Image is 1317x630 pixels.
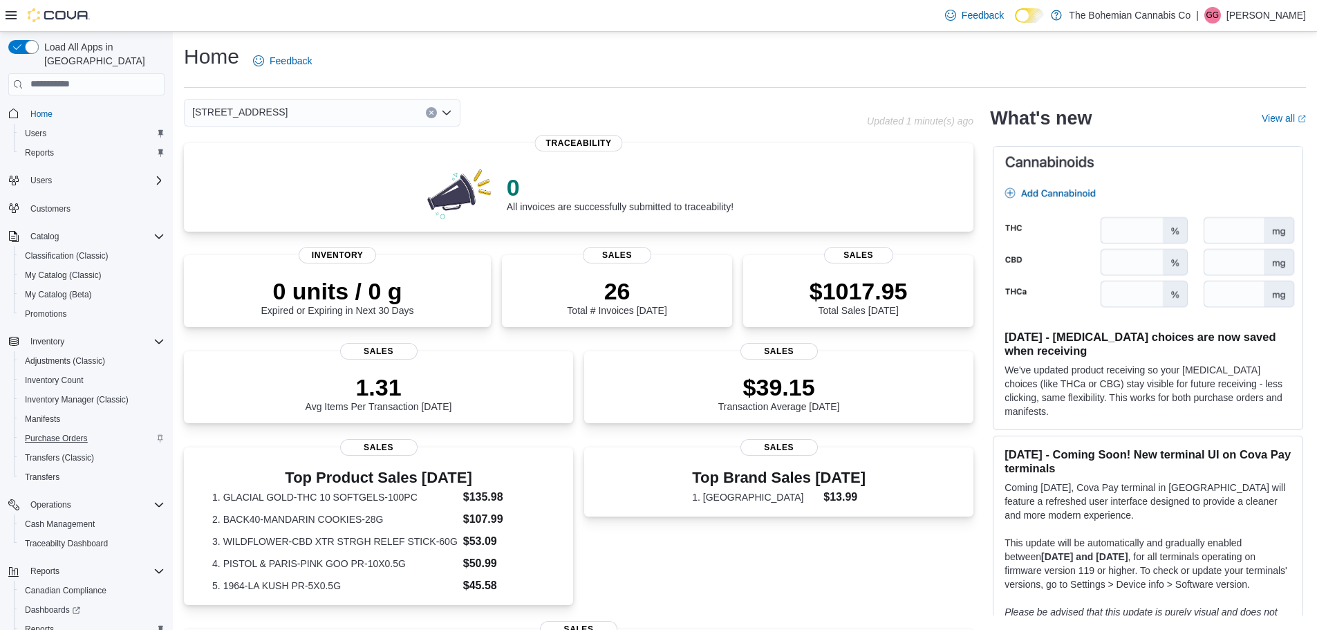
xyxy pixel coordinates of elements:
button: Inventory Manager (Classic) [14,390,170,409]
a: Promotions [19,306,73,322]
a: Inventory Count [19,372,89,389]
span: Users [30,175,52,186]
button: Inventory [3,332,170,351]
a: Home [25,106,58,122]
span: Dark Mode [1015,23,1016,24]
span: Cash Management [25,519,95,530]
span: Sales [740,343,818,360]
span: Inventory [299,247,376,263]
a: Classification (Classic) [19,248,114,264]
div: Transaction Average [DATE] [718,373,840,412]
p: 1.31 [306,373,452,401]
span: Customers [30,203,71,214]
span: Sales [740,439,818,456]
input: Dark Mode [1015,8,1044,23]
h3: [DATE] - Coming Soon! New terminal UI on Cova Pay terminals [1005,447,1291,475]
dt: 3. WILDFLOWER-CBD XTR STRGH RELEF STICK-60G [212,535,458,548]
button: Classification (Classic) [14,246,170,266]
span: Purchase Orders [19,430,165,447]
button: Cash Management [14,515,170,534]
span: Sales [340,439,418,456]
span: Transfers [19,469,165,485]
span: Catalog [25,228,165,245]
p: [PERSON_NAME] [1226,7,1306,24]
p: This update will be automatically and gradually enabled between , for all terminals operating on ... [1005,536,1291,591]
span: My Catalog (Beta) [25,289,92,300]
span: Home [30,109,53,120]
span: Reports [19,145,165,161]
button: Catalog [3,227,170,246]
span: My Catalog (Beta) [19,286,165,303]
span: Inventory Manager (Classic) [19,391,165,408]
dt: 4. PISTOL & PARIS-PINK GOO PR-10X0.5G [212,557,458,571]
span: Canadian Compliance [25,585,106,596]
span: Promotions [19,306,165,322]
span: Feedback [270,54,312,68]
a: Adjustments (Classic) [19,353,111,369]
button: Inventory Count [14,371,170,390]
a: Canadian Compliance [19,582,112,599]
button: Manifests [14,409,170,429]
dd: $45.58 [463,577,545,594]
dd: $135.98 [463,489,545,506]
a: Traceabilty Dashboard [19,535,113,552]
button: My Catalog (Classic) [14,266,170,285]
div: Total # Invoices [DATE] [567,277,666,316]
svg: External link [1298,115,1306,123]
span: Inventory Count [19,372,165,389]
span: Cash Management [19,516,165,532]
a: Feedback [940,1,1009,29]
dt: 5. 1964-LA KUSH PR-5X0.5G [212,579,458,593]
strong: [DATE] and [DATE] [1041,551,1128,562]
button: Users [25,172,57,189]
span: Purchase Orders [25,433,88,444]
p: Updated 1 minute(s) ago [867,115,973,127]
div: Avg Items Per Transaction [DATE] [306,373,452,412]
button: Open list of options [441,107,452,118]
button: Operations [3,495,170,515]
a: Transfers [19,469,65,485]
a: Customers [25,201,76,217]
button: Home [3,104,170,124]
a: View allExternal link [1262,113,1306,124]
p: 0 [507,174,734,201]
span: Promotions [25,308,67,319]
span: Reports [25,563,165,580]
dd: $13.99 [823,489,866,506]
span: Adjustments (Classic) [19,353,165,369]
button: Reports [14,143,170,163]
span: Sales [583,247,652,263]
a: My Catalog (Classic) [19,267,107,284]
span: Users [25,172,165,189]
button: Users [3,171,170,190]
span: Sales [824,247,893,263]
span: Dashboards [25,604,80,615]
button: Traceabilty Dashboard [14,534,170,553]
button: Inventory [25,333,70,350]
a: Reports [19,145,59,161]
p: 0 units / 0 g [261,277,414,305]
a: Dashboards [14,600,170,620]
a: My Catalog (Beta) [19,286,97,303]
p: | [1196,7,1199,24]
p: $1017.95 [810,277,908,305]
h3: Top Brand Sales [DATE] [692,470,866,486]
span: Transfers (Classic) [19,450,165,466]
div: Expired or Expiring in Next 30 Days [261,277,414,316]
span: GG [1206,7,1220,24]
a: Feedback [247,47,317,75]
span: Classification (Classic) [25,250,109,261]
button: Canadian Compliance [14,581,170,600]
a: Purchase Orders [19,430,93,447]
a: Users [19,125,52,142]
p: The Bohemian Cannabis Co [1069,7,1190,24]
a: Cash Management [19,516,100,532]
dd: $50.99 [463,555,545,572]
span: Traceability [535,135,623,151]
div: All invoices are successfully submitted to traceability! [507,174,734,212]
button: Users [14,124,170,143]
span: Traceabilty Dashboard [25,538,108,549]
p: We've updated product receiving so your [MEDICAL_DATA] choices (like THCa or CBG) stay visible fo... [1005,363,1291,418]
button: Transfers (Classic) [14,448,170,467]
button: Catalog [25,228,64,245]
